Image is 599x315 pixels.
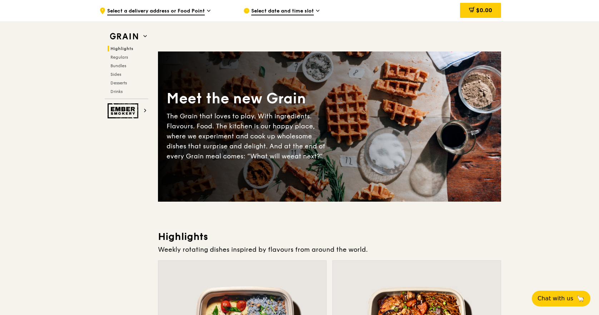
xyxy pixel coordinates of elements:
[251,8,314,15] span: Select date and time slot
[110,63,126,68] span: Bundles
[110,46,133,51] span: Highlights
[108,103,140,118] img: Ember Smokery web logo
[108,30,140,43] img: Grain web logo
[110,55,128,60] span: Regulars
[476,7,492,14] span: $0.00
[167,111,330,161] div: The Grain that loves to play. With ingredients. Flavours. Food. The kitchen is our happy place, w...
[576,294,585,303] span: 🦙
[538,294,573,303] span: Chat with us
[110,80,127,85] span: Desserts
[158,230,501,243] h3: Highlights
[110,89,123,94] span: Drinks
[110,72,121,77] span: Sides
[158,245,501,255] div: Weekly rotating dishes inspired by flavours from around the world.
[107,8,205,15] span: Select a delivery address or Food Point
[532,291,590,306] button: Chat with us🦙
[291,152,323,160] span: eat next?”
[167,89,330,108] div: Meet the new Grain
